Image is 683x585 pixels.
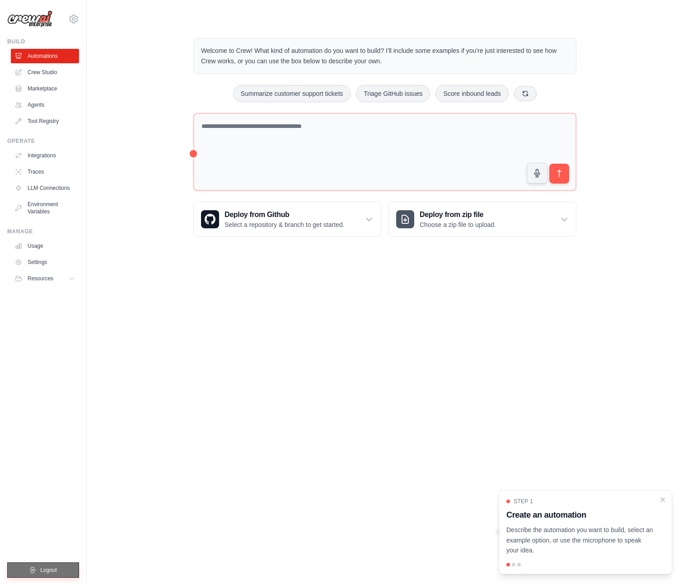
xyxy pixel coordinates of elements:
h3: Create an automation [506,509,654,521]
button: Triage GitHub issues [356,85,430,102]
button: Close walkthrough [659,496,666,503]
a: Tool Registry [11,114,79,128]
span: Step 1 [514,498,533,505]
a: Traces [11,165,79,179]
p: Welcome to Crew! What kind of automation do you want to build? I'll include some examples if you'... [201,46,569,66]
p: Select a repository & branch to get started. [225,220,344,229]
div: Operate [7,137,79,145]
a: Automations [11,49,79,63]
a: Environment Variables [11,197,79,219]
a: LLM Connections [11,181,79,195]
button: Summarize customer support tickets [233,85,351,102]
iframe: Chat Widget [638,542,683,585]
button: Logout [7,562,79,578]
h3: Deploy from Github [225,209,344,220]
p: Choose a zip file to upload. [420,220,496,229]
span: Logout [40,566,57,574]
a: Marketplace [11,81,79,96]
button: Score inbound leads [435,85,509,102]
a: Settings [11,255,79,269]
div: Manage [7,228,79,235]
img: Logo [7,10,52,28]
div: Build [7,38,79,45]
button: Resources [11,271,79,286]
h3: Deploy from zip file [420,209,496,220]
a: Agents [11,98,79,112]
a: Crew Studio [11,65,79,80]
span: Resources [28,275,53,282]
a: Integrations [11,148,79,163]
a: Usage [11,239,79,253]
p: Describe the automation you want to build, select an example option, or use the microphone to spe... [506,525,654,556]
